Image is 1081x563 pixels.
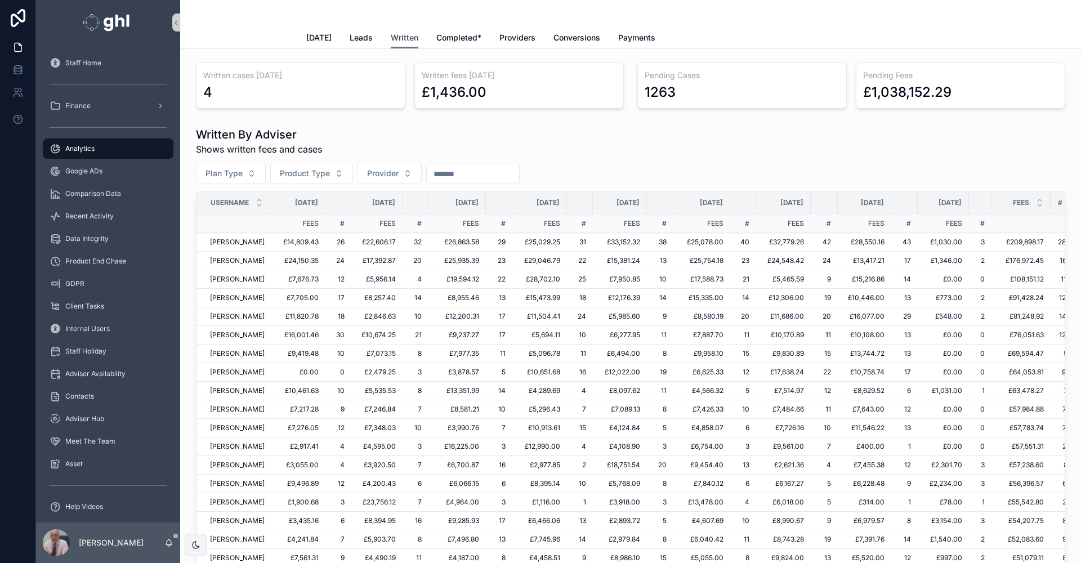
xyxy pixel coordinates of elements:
a: Contacts [43,386,173,406]
td: 14 [403,289,428,307]
a: Payments [618,28,655,50]
td: 18 [567,289,593,307]
td: 40 [730,233,756,252]
span: Adviser Availability [65,369,126,378]
td: £10,758.74 [838,363,891,382]
td: £11,504.41 [512,307,567,326]
td: £2,846.63 [351,307,403,326]
td: 14 [486,382,512,400]
td: 21 [730,270,756,289]
td: 24 [325,252,351,270]
a: Adviser Hub [43,409,173,429]
span: Google ADs [65,167,102,176]
td: £6,625.33 [673,363,730,382]
span: Comparison Data [65,189,121,198]
td: 2 [969,307,991,326]
td: 21 [403,326,428,345]
td: 13 [891,345,918,363]
span: [DATE] [537,198,560,207]
td: 22 [486,270,512,289]
td: 13 [891,326,918,345]
a: Providers [499,28,535,50]
td: £7,089.13 [593,400,647,419]
td: £6,277.95 [593,326,647,345]
td: £8,580.19 [673,307,730,326]
span: Completed* [436,32,481,43]
td: £9,419.48 [271,345,325,363]
td: £26,863.58 [428,233,486,252]
span: Analytics [65,144,95,153]
a: Google ADs [43,161,173,181]
td: £3,878.57 [428,363,486,382]
td: 0 [969,345,991,363]
td: £33,152.32 [593,233,647,252]
td: £548.00 [918,307,969,326]
td: [PERSON_NAME] [196,326,271,345]
td: # [486,215,512,233]
td: 14 [647,289,673,307]
td: # [403,215,428,233]
span: Product End Chase [65,257,126,266]
td: £29,046.79 [512,252,567,270]
td: £12,022.00 [593,363,647,382]
td: £10,108.00 [838,326,891,345]
td: Fees [756,215,811,233]
span: Data Integrity [65,234,109,243]
span: Contacts [65,392,94,401]
td: £5,296.43 [512,400,567,419]
td: £25,029.25 [512,233,567,252]
div: £1,436.00 [422,83,486,101]
td: £9,830.89 [756,345,811,363]
td: 12 [325,270,351,289]
td: 10 [567,326,593,345]
td: £63,478.27 [991,382,1051,400]
td: £13,744.72 [838,345,891,363]
td: 10 [486,400,512,419]
td: £6,494.00 [593,345,647,363]
a: Staff Holiday [43,341,173,361]
td: 43 [891,233,918,252]
a: Asset [43,454,173,474]
a: Written [391,28,418,49]
span: Username [211,198,249,207]
span: Client Tasks [65,302,104,311]
td: £15,473.99 [512,289,567,307]
td: 12 [730,363,756,382]
td: 29 [486,233,512,252]
td: # [811,215,838,233]
td: [PERSON_NAME] [196,233,271,252]
td: £32,779.26 [756,233,811,252]
td: £8,257.40 [351,289,403,307]
td: [PERSON_NAME] [196,289,271,307]
a: Client Tasks [43,296,173,316]
td: Fees [428,215,486,233]
td: 13 [486,289,512,307]
td: £1,346.00 [918,252,969,270]
td: £0.00 [918,326,969,345]
td: 8 [647,345,673,363]
td: 17 [486,326,512,345]
a: Data Integrity [43,229,173,249]
td: [PERSON_NAME] [196,382,271,400]
td: £1,031.00 [918,382,969,400]
td: £13,351.99 [428,382,486,400]
td: Fees [918,215,969,233]
h3: Pending Cases [645,70,839,81]
td: Fees [593,215,647,233]
span: Written [391,32,418,43]
span: Payments [618,32,655,43]
span: Plan Type [206,168,243,179]
td: 23 [730,252,756,270]
td: 13 [647,252,673,270]
td: £7,676.73 [271,270,325,289]
span: Staff Holiday [65,347,106,356]
span: Product Type [280,168,330,179]
td: 8 [403,345,428,363]
td: £14,809.43 [271,233,325,252]
td: £8,581.21 [428,400,486,419]
span: [DATE] [455,198,479,207]
td: 38 [647,233,673,252]
h1: Written By Adviser [196,127,322,142]
a: Adviser Availability [43,364,173,384]
td: # [647,215,673,233]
